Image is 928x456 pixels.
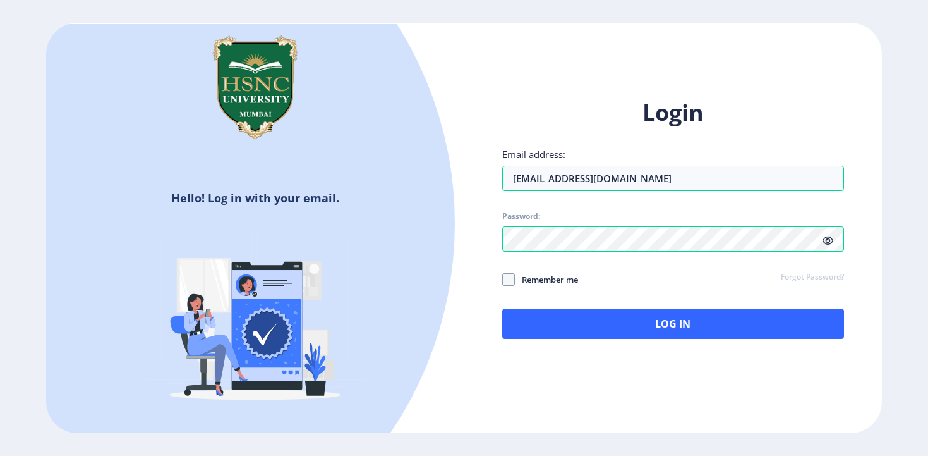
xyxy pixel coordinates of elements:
input: Email address [502,166,844,191]
img: Verified-rafiki.svg [145,211,366,432]
label: Password: [502,211,540,221]
label: Email address: [502,148,565,161]
button: Log In [502,309,844,339]
a: Forgot Password? [781,272,844,283]
h1: Login [502,97,844,128]
h5: Don't have an account? [56,432,454,452]
img: hsnc.png [192,24,318,151]
a: Register [307,433,365,452]
span: Remember me [515,272,578,287]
